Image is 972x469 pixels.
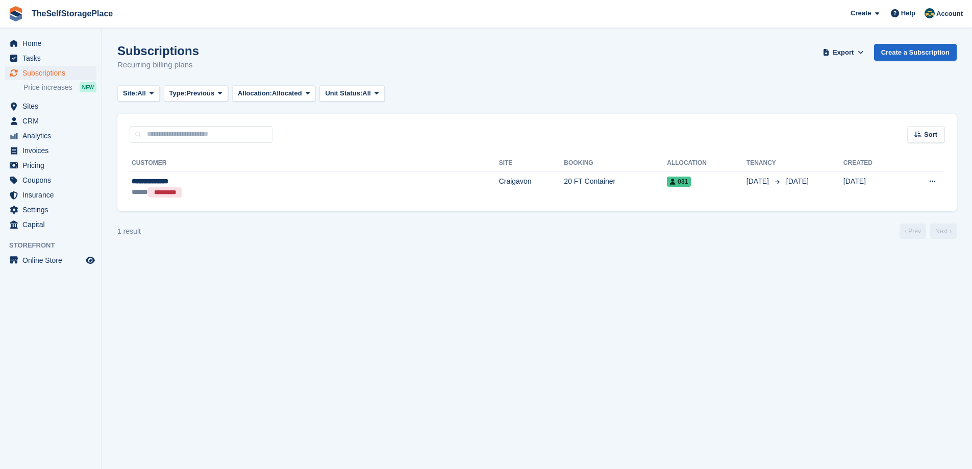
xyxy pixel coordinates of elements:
span: Capital [22,217,84,232]
a: menu [5,129,96,143]
span: Create [851,8,871,18]
span: All [362,88,371,98]
td: [DATE] [843,171,902,203]
span: Storefront [9,240,102,251]
a: menu [5,188,96,202]
img: stora-icon-8386f47178a22dfd0bd8f6a31ec36ba5ce8667c1dd55bd0f319d3a0aa187defe.svg [8,6,23,21]
button: Allocation: Allocated [232,85,315,102]
span: 031 [667,177,691,187]
a: menu [5,99,96,113]
span: Export [833,47,854,58]
span: Online Store [22,253,84,267]
span: Site: [123,88,137,98]
a: menu [5,217,96,232]
button: Type: Previous [164,85,228,102]
th: Allocation [667,155,746,171]
a: Price increases NEW [23,82,96,93]
button: Unit Status: All [319,85,384,102]
div: NEW [80,82,96,92]
span: Account [936,9,963,19]
span: Pricing [22,158,84,172]
th: Tenancy [746,155,782,171]
span: Price increases [23,83,72,92]
a: menu [5,51,96,65]
a: TheSelfStoragePlace [28,5,117,22]
span: [DATE] [786,177,809,185]
th: Booking [564,155,667,171]
span: Type: [169,88,187,98]
span: Subscriptions [22,66,84,80]
a: menu [5,143,96,158]
a: Create a Subscription [874,44,957,61]
span: Home [22,36,84,51]
td: 20 FT Container [564,171,667,203]
span: Allocated [272,88,302,98]
span: Tasks [22,51,84,65]
button: Export [821,44,866,61]
p: Recurring billing plans [117,59,199,71]
a: menu [5,253,96,267]
span: CRM [22,114,84,128]
th: Customer [130,155,499,171]
a: menu [5,158,96,172]
span: Previous [186,88,214,98]
a: Previous [900,224,926,239]
span: Insurance [22,188,84,202]
div: 1 result [117,226,141,237]
span: Sort [924,130,937,140]
a: Preview store [84,254,96,266]
th: Created [843,155,902,171]
span: Settings [22,203,84,217]
a: menu [5,203,96,217]
button: Site: All [117,85,160,102]
span: Invoices [22,143,84,158]
img: Gairoid [925,8,935,18]
span: Coupons [22,173,84,187]
span: Allocation: [238,88,272,98]
a: menu [5,66,96,80]
span: Analytics [22,129,84,143]
span: Sites [22,99,84,113]
a: menu [5,173,96,187]
span: Help [901,8,915,18]
span: [DATE] [746,176,771,187]
span: Unit Status: [325,88,362,98]
a: menu [5,114,96,128]
td: Craigavon [499,171,564,203]
th: Site [499,155,564,171]
a: Next [930,224,957,239]
a: menu [5,36,96,51]
span: All [137,88,146,98]
h1: Subscriptions [117,44,199,58]
nav: Page [898,224,959,239]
